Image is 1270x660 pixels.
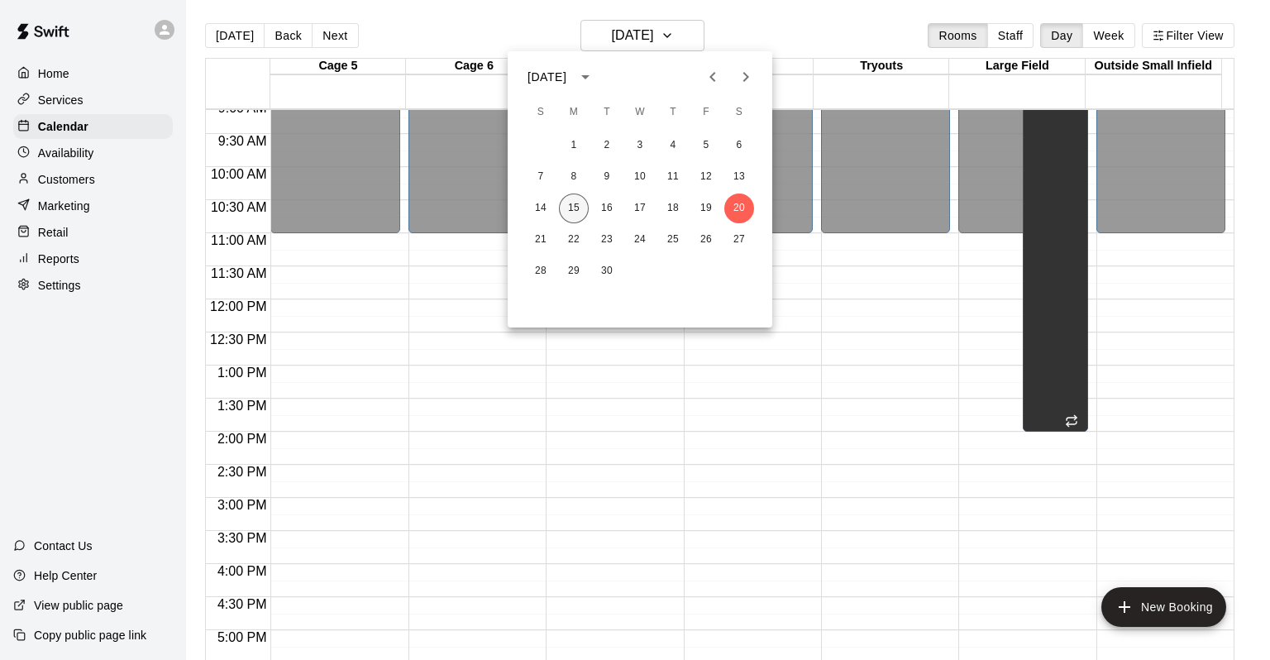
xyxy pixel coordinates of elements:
[526,225,556,255] button: 21
[526,194,556,223] button: 14
[592,162,622,192] button: 9
[696,60,729,93] button: Previous month
[592,256,622,286] button: 30
[625,96,655,129] span: Wednesday
[658,225,688,255] button: 25
[724,225,754,255] button: 27
[592,194,622,223] button: 16
[559,225,589,255] button: 22
[592,131,622,160] button: 2
[691,162,721,192] button: 12
[724,194,754,223] button: 20
[691,131,721,160] button: 5
[559,131,589,160] button: 1
[724,131,754,160] button: 6
[724,96,754,129] span: Saturday
[691,225,721,255] button: 26
[571,63,599,91] button: calendar view is open, switch to year view
[528,69,566,86] div: [DATE]
[625,225,655,255] button: 24
[526,162,556,192] button: 7
[691,194,721,223] button: 19
[625,162,655,192] button: 10
[592,96,622,129] span: Tuesday
[658,131,688,160] button: 4
[592,225,622,255] button: 23
[625,194,655,223] button: 17
[526,96,556,129] span: Sunday
[724,162,754,192] button: 13
[658,162,688,192] button: 11
[559,96,589,129] span: Monday
[559,194,589,223] button: 15
[691,96,721,129] span: Friday
[625,131,655,160] button: 3
[658,194,688,223] button: 18
[526,256,556,286] button: 28
[658,96,688,129] span: Thursday
[559,256,589,286] button: 29
[729,60,762,93] button: Next month
[559,162,589,192] button: 8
